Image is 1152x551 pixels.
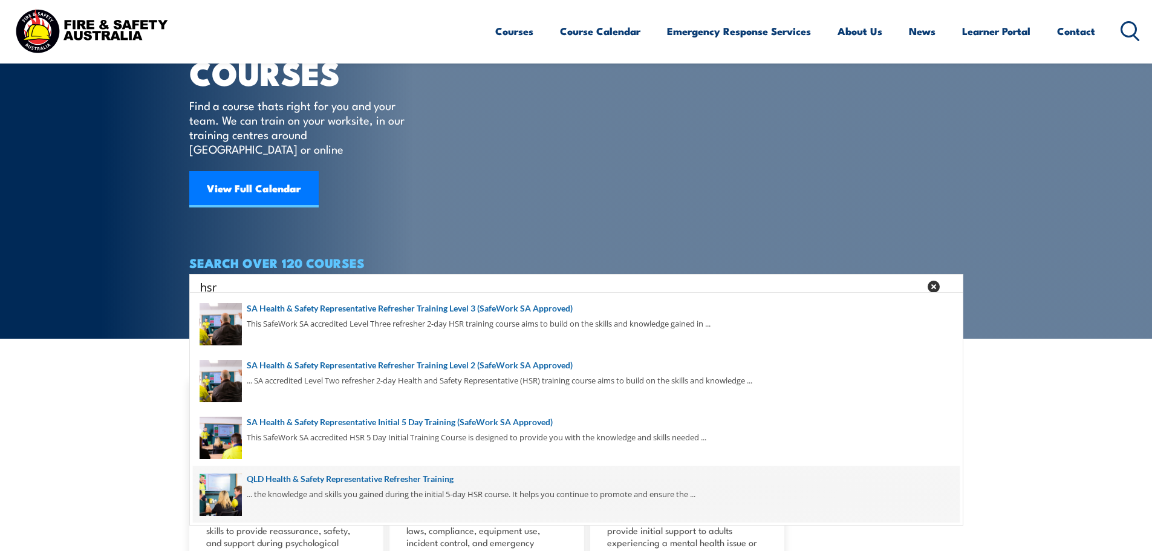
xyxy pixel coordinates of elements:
a: SA Health & Safety Representative Initial 5 Day Training (SafeWork SA Approved) [200,416,953,429]
button: Search magnifier button [942,278,959,295]
a: SA Health & Safety Representative Refresher Training Level 3 (SafeWork SA Approved) [200,302,953,315]
a: Contact [1057,15,1095,47]
h1: COURSES [189,58,422,86]
a: SA Health & Safety Representative Refresher Training Level 2 (SafeWork SA Approved) [200,359,953,372]
a: QLD Health & Safety Representative Refresher Training [200,472,953,486]
a: Courses [495,15,533,47]
a: About Us [838,15,882,47]
a: Emergency Response Services [667,15,811,47]
p: Find a course thats right for you and your team. We can train on your worksite, in our training c... [189,98,410,156]
a: News [909,15,936,47]
input: Search input [200,278,920,296]
h4: SEARCH OVER 120 COURSES [189,256,963,269]
a: View Full Calendar [189,171,319,207]
a: Learner Portal [962,15,1030,47]
form: Search form [203,278,922,295]
a: Course Calendar [560,15,640,47]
